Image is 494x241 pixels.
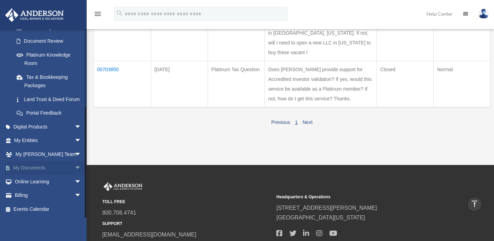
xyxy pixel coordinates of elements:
[376,61,433,107] td: Closed
[478,9,489,19] img: User Pic
[276,215,365,221] a: [GEOGRAPHIC_DATA][US_STATE]
[295,119,298,125] a: 1
[5,147,92,161] a: My [PERSON_NAME] Teamarrow_drop_down
[75,189,88,203] span: arrow_drop_down
[271,119,290,125] a: Previous
[5,175,92,189] a: Online Learningarrow_drop_down
[10,70,88,92] a: Tax & Bookkeeping Packages
[265,61,376,107] td: Does [PERSON_NAME] provide support for Accredited Investor validation? If yes, would this service...
[433,61,490,107] td: Normal
[376,5,433,61] td: Closed
[75,120,88,134] span: arrow_drop_down
[75,134,88,148] span: arrow_drop_down
[3,8,66,22] img: Anderson Advisors Platinum Portal
[94,12,102,18] a: menu
[102,232,196,238] a: [EMAIL_ADDRESS][DOMAIN_NAME]
[10,92,88,106] a: Land Trust & Deed Forum
[10,106,88,120] a: Portal Feedback
[5,189,92,202] a: Billingarrow_drop_down
[102,198,271,206] small: TOLL FREE
[208,5,265,61] td: Platinum LLC Question
[102,210,136,216] a: 800.706.4741
[10,48,88,70] a: Platinum Knowledge Room
[5,202,92,216] a: Events Calendar
[5,161,92,175] a: My Documentsarrow_drop_down
[433,5,490,61] td: Normal
[5,120,92,134] a: Digital Productsarrow_drop_down
[102,220,271,227] small: SUPPORT
[10,34,88,48] a: Document Review
[116,9,123,17] i: search
[208,61,265,107] td: Platinum Tax Question
[276,193,445,201] small: Headquarters & Operations
[151,61,208,107] td: [DATE]
[75,147,88,161] span: arrow_drop_down
[467,197,482,211] a: vertical_align_top
[303,119,313,125] a: Next
[102,182,144,191] img: Anderson Advisors Platinum Portal
[5,134,92,148] a: My Entitiesarrow_drop_down
[94,61,151,107] td: 00703850
[94,10,102,18] i: menu
[470,200,479,208] i: vertical_align_top
[75,175,88,189] span: arrow_drop_down
[265,5,376,61] td: I will like to inquire if my current WY Holding LLC will be acceptable to use to buy vacant land ...
[151,5,208,61] td: [DATE]
[276,205,377,211] a: [STREET_ADDRESS][PERSON_NAME]
[75,161,88,175] span: arrow_drop_down
[94,5,151,61] td: 00723445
